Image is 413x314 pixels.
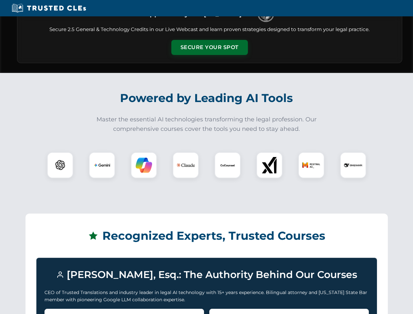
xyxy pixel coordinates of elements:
[25,26,394,33] p: Secure 2.5 General & Technology Credits in our Live Webcast and learn proven strategies designed ...
[340,152,366,178] div: DeepSeek
[256,152,283,178] div: xAI
[177,156,195,174] img: Claude Logo
[10,3,88,13] img: Trusted CLEs
[89,152,115,178] div: Gemini
[344,156,362,174] img: DeepSeek Logo
[302,156,320,174] img: Mistral AI Logo
[298,152,324,178] div: Mistral AI
[26,87,388,110] h2: Powered by Leading AI Tools
[94,157,110,173] img: Gemini Logo
[173,152,199,178] div: Claude
[47,152,73,178] div: ChatGPT
[131,152,157,178] div: Copilot
[215,152,241,178] div: CoCounsel
[219,157,236,173] img: CoCounsel Logo
[92,115,321,134] p: Master the essential AI technologies transforming the legal profession. Our comprehensive courses...
[44,289,369,304] p: CEO of Trusted Translations and industry leader in legal AI technology with 15+ years experience....
[261,157,278,173] img: xAI Logo
[171,40,248,55] button: Secure Your Spot
[36,224,377,247] h2: Recognized Experts, Trusted Courses
[51,156,70,175] img: ChatGPT Logo
[44,266,369,284] h3: [PERSON_NAME], Esq.: The Authority Behind Our Courses
[136,157,152,173] img: Copilot Logo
